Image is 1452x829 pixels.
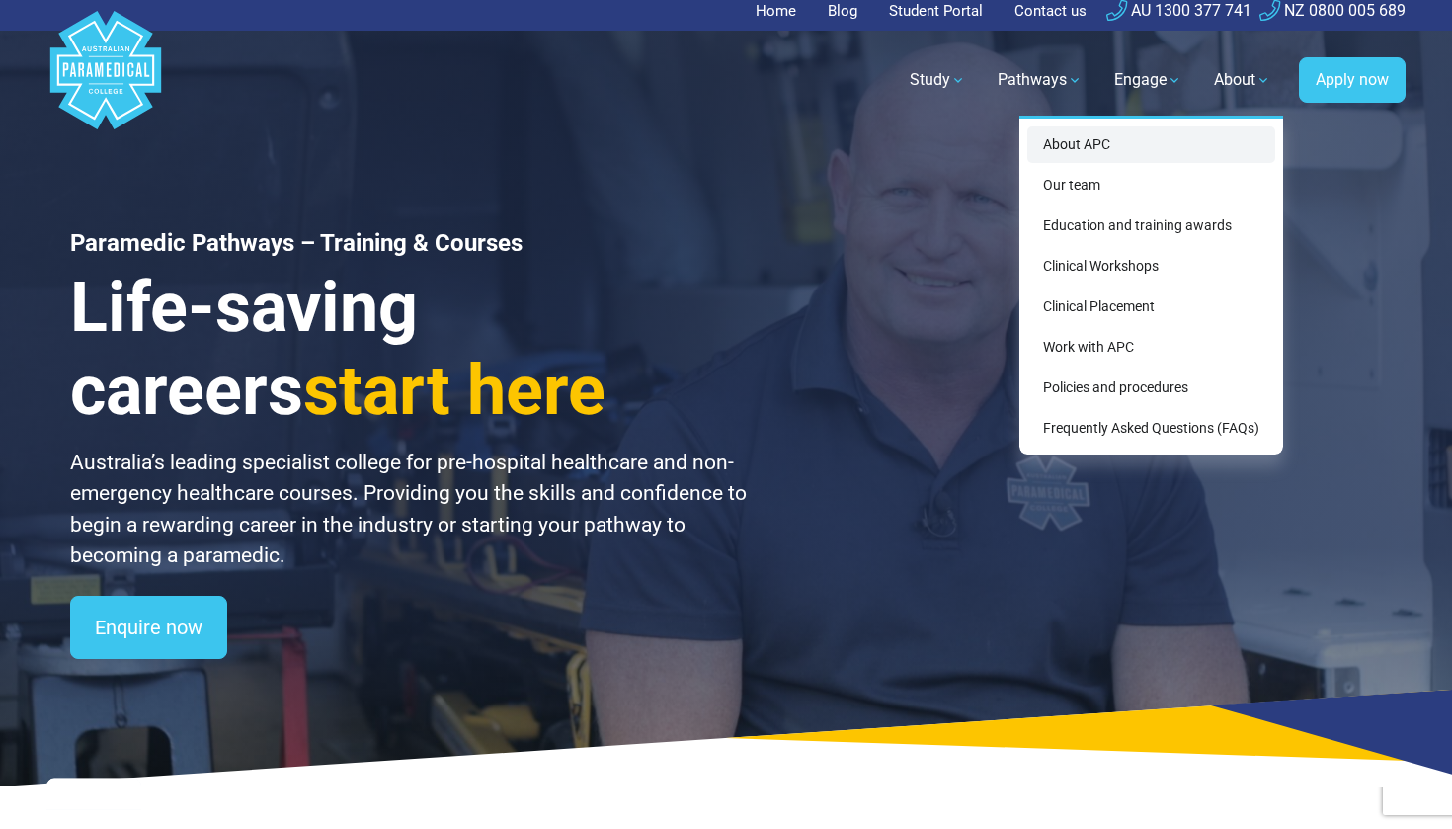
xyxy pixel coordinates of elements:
h3: Life-saving careers [70,266,750,432]
div: About [1019,116,1283,455]
a: Frequently Asked Questions (FAQs) [1027,410,1275,447]
a: Education and training awards [1027,207,1275,244]
span: start here [303,350,605,431]
h1: Paramedic Pathways – Training & Courses [70,229,750,258]
a: Apply now [1299,57,1406,103]
a: About APC [1027,126,1275,163]
a: Pathways [986,52,1094,108]
a: Policies and procedures [1027,370,1275,406]
a: Australian Paramedical College [46,31,165,130]
a: Study [898,52,978,108]
a: Enquire now [70,596,227,659]
a: Clinical Workshops [1027,248,1275,285]
p: Australia’s leading specialist college for pre-hospital healthcare and non-emergency healthcare c... [70,448,750,572]
a: Our team [1027,167,1275,204]
a: Work with APC [1027,329,1275,366]
a: About [1202,52,1283,108]
a: Clinical Placement [1027,289,1275,325]
a: NZ 0800 005 689 [1259,1,1406,20]
a: AU 1300 377 741 [1106,1,1251,20]
a: Engage [1102,52,1194,108]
